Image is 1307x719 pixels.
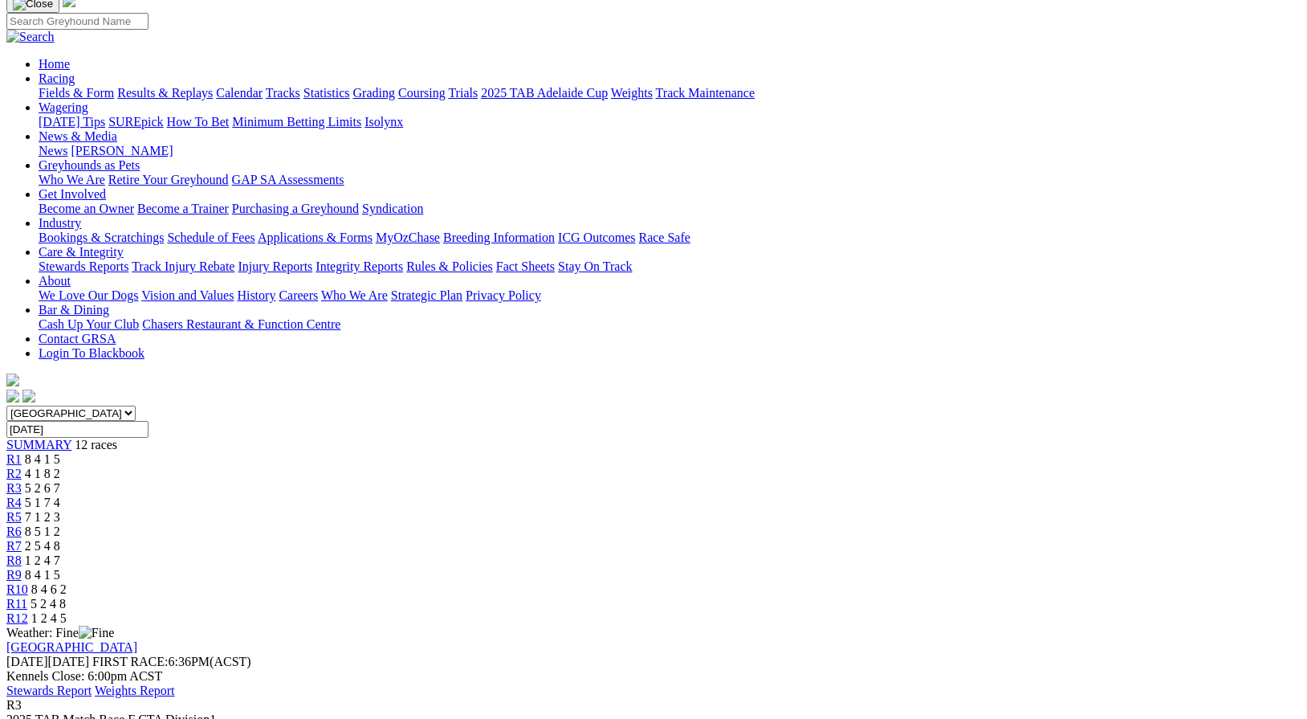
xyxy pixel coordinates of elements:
[79,626,114,640] img: Fine
[132,259,234,273] a: Track Injury Rebate
[6,655,48,668] span: [DATE]
[39,259,1301,274] div: Care & Integrity
[6,467,22,480] a: R2
[6,496,22,509] a: R4
[39,144,67,157] a: News
[75,438,117,451] span: 12 races
[6,525,22,538] a: R6
[92,655,168,668] span: FIRST RACE:
[316,259,403,273] a: Integrity Reports
[6,597,27,611] a: R11
[6,582,28,596] a: R10
[266,86,300,100] a: Tracks
[25,568,60,582] span: 8 4 1 5
[448,86,478,100] a: Trials
[39,57,70,71] a: Home
[6,481,22,495] a: R3
[39,231,1301,245] div: Industry
[31,611,67,625] span: 1 2 4 5
[25,554,60,567] span: 1 2 4 7
[137,202,229,215] a: Become a Trainer
[496,259,555,273] a: Fact Sheets
[39,86,1301,100] div: Racing
[238,259,312,273] a: Injury Reports
[39,158,140,172] a: Greyhounds as Pets
[6,684,92,697] a: Stewards Report
[656,86,755,100] a: Track Maintenance
[92,655,251,668] span: 6:36PM(ACST)
[117,86,213,100] a: Results & Replays
[279,288,318,302] a: Careers
[6,568,22,582] a: R9
[39,332,116,345] a: Contact GRSA
[6,626,114,639] span: Weather: Fine
[558,231,635,244] a: ICG Outcomes
[406,259,493,273] a: Rules & Policies
[466,288,541,302] a: Privacy Policy
[481,86,608,100] a: 2025 TAB Adelaide Cup
[232,173,344,186] a: GAP SA Assessments
[25,452,60,466] span: 8 4 1 5
[39,317,1301,332] div: Bar & Dining
[39,288,1301,303] div: About
[391,288,462,302] a: Strategic Plan
[22,390,35,402] img: twitter.svg
[39,144,1301,158] div: News & Media
[39,303,109,317] a: Bar & Dining
[398,86,446,100] a: Coursing
[364,115,403,129] a: Isolynx
[443,231,555,244] a: Breeding Information
[39,115,1301,129] div: Wagering
[353,86,395,100] a: Grading
[6,13,149,30] input: Search
[39,288,138,302] a: We Love Our Dogs
[6,554,22,567] a: R8
[39,245,124,259] a: Care & Integrity
[25,481,60,495] span: 5 2 6 7
[39,202,1301,216] div: Get Involved
[39,317,139,331] a: Cash Up Your Club
[6,510,22,524] a: R5
[167,231,254,244] a: Schedule of Fees
[39,346,145,360] a: Login To Blackbook
[362,202,423,215] a: Syndication
[108,115,163,129] a: SUREpick
[25,496,60,509] span: 5 1 7 4
[39,173,1301,187] div: Greyhounds as Pets
[6,611,28,625] a: R12
[31,582,67,596] span: 8 4 6 2
[39,274,71,288] a: About
[31,597,66,611] span: 5 2 4 8
[141,288,234,302] a: Vision and Values
[39,86,114,100] a: Fields & Form
[303,86,350,100] a: Statistics
[39,173,105,186] a: Who We Are
[95,684,175,697] a: Weights Report
[321,288,388,302] a: Who We Are
[6,640,137,654] a: [GEOGRAPHIC_DATA]
[6,452,22,466] a: R1
[6,438,71,451] a: SUMMARY
[25,539,60,553] span: 2 5 4 8
[6,30,55,44] img: Search
[6,374,19,386] img: logo-grsa-white.png
[39,216,81,230] a: Industry
[71,144,173,157] a: [PERSON_NAME]
[25,525,60,538] span: 8 5 1 2
[39,231,164,244] a: Bookings & Scratchings
[6,421,149,438] input: Select date
[39,129,117,143] a: News & Media
[6,698,22,712] span: R3
[232,202,359,215] a: Purchasing a Greyhound
[6,655,89,668] span: [DATE]
[6,390,19,402] img: facebook.svg
[142,317,340,331] a: Chasers Restaurant & Function Centre
[376,231,440,244] a: MyOzChase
